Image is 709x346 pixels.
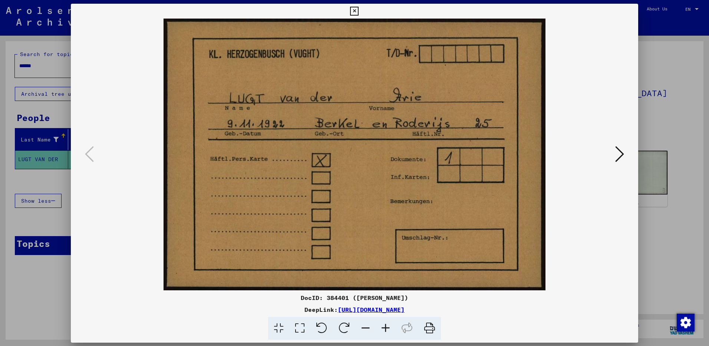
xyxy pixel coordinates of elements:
div: DocID: 384401 ([PERSON_NAME]) [71,293,638,302]
img: Change consent [677,314,695,332]
div: DeepLink: [71,305,638,314]
img: 001.jpg [96,19,613,290]
div: Change consent [676,313,694,331]
a: [URL][DOMAIN_NAME] [338,306,405,313]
